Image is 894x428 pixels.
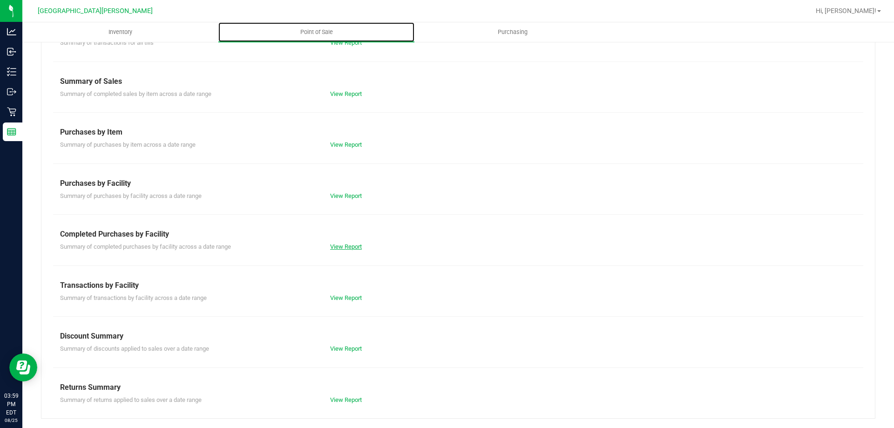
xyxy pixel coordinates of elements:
a: View Report [330,243,362,250]
span: Summary of completed sales by item across a date range [60,90,211,97]
iframe: Resource center [9,353,37,381]
div: Transactions by Facility [60,280,856,291]
div: Purchases by Facility [60,178,856,189]
p: 03:59 PM EDT [4,392,18,417]
inline-svg: Analytics [7,27,16,36]
a: View Report [330,141,362,148]
div: Completed Purchases by Facility [60,229,856,240]
inline-svg: Inventory [7,67,16,76]
div: Discount Summary [60,331,856,342]
p: 08/25 [4,417,18,424]
span: Inventory [96,28,145,36]
a: View Report [330,192,362,199]
div: Returns Summary [60,382,856,393]
span: Summary of purchases by facility across a date range [60,192,202,199]
a: View Report [330,345,362,352]
span: Summary of discounts applied to sales over a date range [60,345,209,352]
span: [GEOGRAPHIC_DATA][PERSON_NAME] [38,7,153,15]
inline-svg: Reports [7,127,16,136]
div: Purchases by Item [60,127,856,138]
a: View Report [330,396,362,403]
a: Point of Sale [218,22,414,42]
div: Summary of Sales [60,76,856,87]
a: View Report [330,294,362,301]
inline-svg: Retail [7,107,16,116]
a: Purchasing [414,22,610,42]
span: Hi, [PERSON_NAME]! [816,7,876,14]
a: View Report [330,90,362,97]
span: Summary of transactions by facility across a date range [60,294,207,301]
span: Point of Sale [288,28,345,36]
span: Summary of transactions for all tills [60,39,154,46]
a: View Report [330,39,362,46]
inline-svg: Inbound [7,47,16,56]
span: Summary of completed purchases by facility across a date range [60,243,231,250]
a: Inventory [22,22,218,42]
inline-svg: Outbound [7,87,16,96]
span: Purchasing [485,28,540,36]
span: Summary of returns applied to sales over a date range [60,396,202,403]
span: Summary of purchases by item across a date range [60,141,196,148]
